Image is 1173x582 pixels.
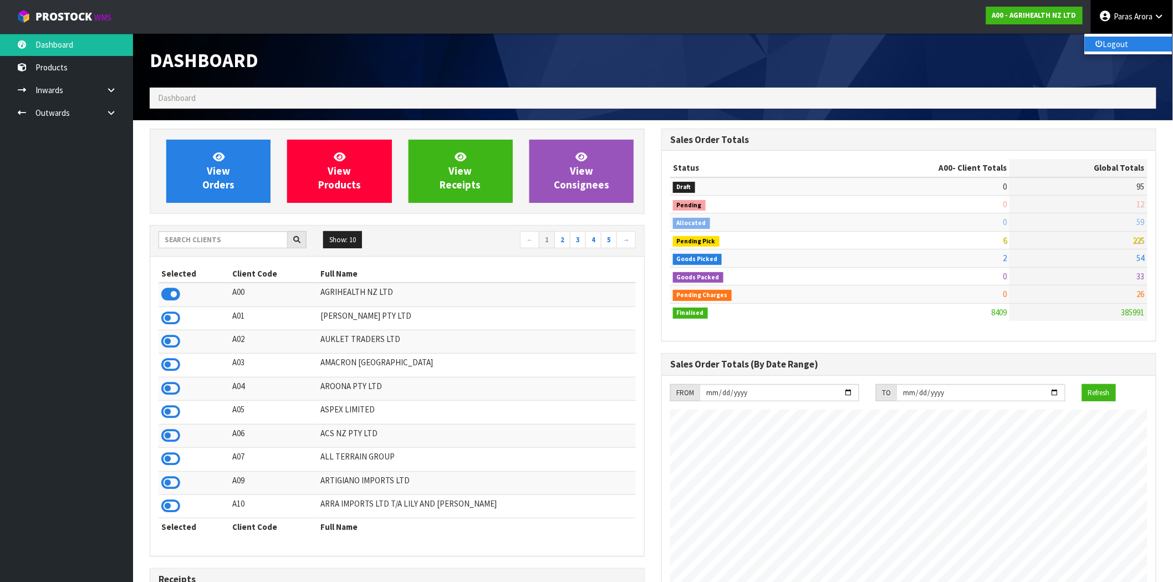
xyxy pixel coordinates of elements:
[1003,253,1007,263] span: 2
[673,236,720,247] span: Pending Pick
[94,12,111,23] small: WMS
[318,377,636,400] td: AROONA PTY LTD
[673,182,695,193] span: Draft
[1137,217,1145,227] span: 59
[616,231,636,249] a: →
[1082,384,1116,402] button: Refresh
[670,135,1147,145] h3: Sales Order Totals
[876,384,896,402] div: TO
[158,93,196,103] span: Dashboard
[150,48,258,72] span: Dashboard
[229,377,318,400] td: A04
[673,308,708,319] span: Finalised
[670,359,1147,370] h3: Sales Order Totals (By Date Range)
[318,150,361,192] span: View Products
[1137,199,1145,210] span: 12
[539,231,555,249] a: 1
[318,401,636,424] td: ASPEX LIMITED
[159,518,229,536] th: Selected
[1003,289,1007,299] span: 0
[554,150,609,192] span: View Consignees
[570,231,586,249] a: 3
[1003,217,1007,227] span: 0
[318,307,636,330] td: [PERSON_NAME] PTY LTD
[1003,199,1007,210] span: 0
[318,518,636,536] th: Full Name
[323,231,362,249] button: Show: 10
[229,401,318,424] td: A05
[529,140,634,203] a: ViewConsignees
[1134,11,1152,22] span: Arora
[318,494,636,518] td: ARRA IMPORTS LTD T/A LILY AND [PERSON_NAME]
[1133,235,1145,246] span: 225
[1121,307,1145,318] span: 385991
[1009,159,1147,177] th: Global Totals
[554,231,570,249] a: 2
[1114,11,1133,22] span: Paras
[673,290,732,301] span: Pending Charges
[287,140,391,203] a: ViewProducts
[405,231,636,251] nav: Page navigation
[520,231,539,249] a: ←
[409,140,513,203] a: ViewReceipts
[828,159,1010,177] th: - Client Totals
[229,354,318,377] td: A03
[229,424,318,447] td: A06
[1137,271,1145,282] span: 33
[229,265,318,283] th: Client Code
[673,200,706,211] span: Pending
[1085,37,1172,52] a: Logout
[986,7,1083,24] a: A00 - AGRIHEALTH NZ LTD
[1003,235,1007,246] span: 6
[1137,289,1145,299] span: 26
[35,9,92,24] span: ProStock
[670,159,828,177] th: Status
[1137,253,1145,263] span: 54
[440,150,481,192] span: View Receipts
[17,9,30,23] img: cube-alt.png
[229,283,318,307] td: A00
[229,448,318,471] td: A07
[202,150,234,192] span: View Orders
[991,307,1007,318] span: 8409
[229,518,318,536] th: Client Code
[159,265,229,283] th: Selected
[229,330,318,353] td: A02
[318,265,636,283] th: Full Name
[229,471,318,494] td: A09
[585,231,601,249] a: 4
[673,218,710,229] span: Allocated
[318,448,636,471] td: ALL TERRAIN GROUP
[670,384,700,402] div: FROM
[318,283,636,307] td: AGRIHEALTH NZ LTD
[318,471,636,494] td: ARTIGIANO IMPORTS LTD
[673,254,722,265] span: Goods Picked
[992,11,1077,20] strong: A00 - AGRIHEALTH NZ LTD
[229,494,318,518] td: A10
[166,140,271,203] a: ViewOrders
[1003,271,1007,282] span: 0
[601,231,617,249] a: 5
[318,424,636,447] td: ACS NZ PTY LTD
[1003,181,1007,192] span: 0
[673,272,723,283] span: Goods Packed
[1137,181,1145,192] span: 95
[229,307,318,330] td: A01
[318,354,636,377] td: AMACRON [GEOGRAPHIC_DATA]
[939,162,952,173] span: A00
[318,330,636,353] td: AUKLET TRADERS LTD
[159,231,288,248] input: Search clients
